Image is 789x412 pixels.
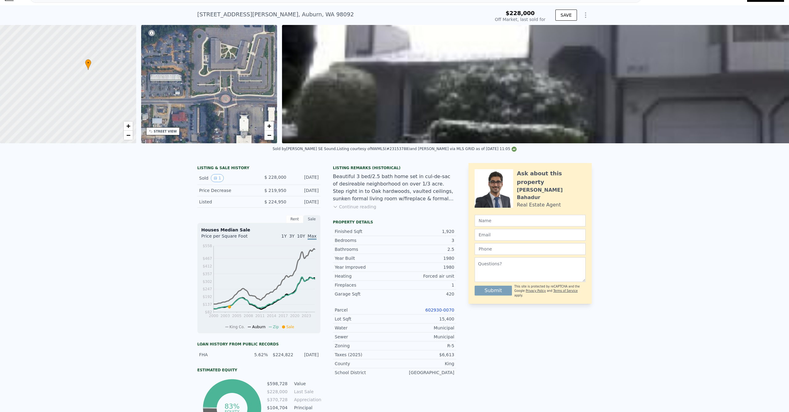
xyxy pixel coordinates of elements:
div: Sewer [335,334,394,340]
a: Terms of Service [553,289,578,292]
div: Sale [303,215,321,223]
div: [DATE] [297,352,319,358]
span: Zip [273,325,279,329]
div: Heating [335,273,394,279]
span: 3Y [289,234,294,239]
td: Appreciation [293,396,321,403]
span: + [267,122,271,130]
td: $370,728 [267,396,288,403]
button: SAVE [555,10,577,21]
div: Municipal [394,334,454,340]
tspan: $412 [202,264,212,268]
div: Forced air unit [394,273,454,279]
span: Max [308,234,317,240]
div: Taxes (2025) [335,352,394,358]
div: [GEOGRAPHIC_DATA] [394,369,454,376]
div: [DATE] [291,187,319,194]
div: STREET VIEW [154,129,177,134]
tspan: $192 [202,295,212,299]
div: [STREET_ADDRESS][PERSON_NAME] , Auburn , WA 98092 [197,10,354,19]
tspan: 2011 [255,314,265,318]
tspan: 2023 [302,314,311,318]
input: Phone [475,243,586,255]
div: 2.5 [394,246,454,252]
a: Privacy Policy [526,289,546,292]
div: Loan history from public records [197,342,321,347]
span: King Co. [230,325,245,329]
div: 15,400 [394,316,454,322]
span: $ 224,950 [264,199,286,204]
div: School District [335,369,394,376]
td: Last Sale [293,388,321,395]
div: Price per Square Foot [201,233,259,243]
tspan: $357 [202,272,212,276]
div: [DATE] [291,199,319,205]
div: Fireplaces [335,282,394,288]
span: $ 219,950 [264,188,286,193]
span: Auburn [252,325,265,329]
span: $228,000 [505,10,535,16]
tspan: 2003 [220,314,230,318]
tspan: $247 [202,287,212,291]
div: $6,613 [394,352,454,358]
div: 1980 [394,255,454,261]
div: Off Market, last sold for [495,16,546,22]
td: $104,704 [267,404,288,411]
tspan: $82 [205,310,212,314]
div: Parcel [335,307,394,313]
tspan: 2014 [267,314,276,318]
tspan: $558 [202,244,212,248]
div: King [394,361,454,367]
a: Zoom out [264,131,274,140]
tspan: $467 [202,256,212,261]
tspan: 2020 [290,314,300,318]
span: − [126,131,130,139]
div: County [335,361,394,367]
a: Zoom in [264,121,274,131]
td: $228,000 [267,388,288,395]
div: Real Estate Agent [517,201,561,209]
div: FHA [199,352,243,358]
div: Listed [199,199,254,205]
a: 602930-0070 [425,308,454,312]
div: Listing courtesy of NWMLS (#23153788) and [PERSON_NAME] via MLS GRID as of [DATE] 11:05 [337,147,517,151]
button: Continue reading [333,204,376,210]
button: View historical data [211,174,224,182]
div: R-5 [394,343,454,349]
div: Listing Remarks (Historical) [333,165,456,170]
div: 1 [394,282,454,288]
span: 10Y [297,234,305,239]
span: Sale [286,325,294,329]
input: Email [475,229,586,241]
a: Zoom out [124,131,133,140]
tspan: 2008 [244,314,253,318]
div: Year Built [335,255,394,261]
tspan: 83% [224,402,239,410]
div: Estimated Equity [197,368,321,373]
span: $ 228,000 [264,175,286,180]
div: $224,822 [272,352,293,358]
div: Ask about this property [517,169,586,186]
span: 1Y [281,234,287,239]
td: $598,728 [267,380,288,387]
div: Bathrooms [335,246,394,252]
div: Bedrooms [335,237,394,243]
div: Property details [333,220,456,225]
tspan: $302 [202,279,212,284]
div: [DATE] [291,174,319,182]
span: − [267,131,271,139]
td: Value [293,380,321,387]
span: • [85,60,91,66]
tspan: 2005 [232,314,242,318]
button: Show Options [579,9,592,21]
div: 5.62% [246,352,268,358]
div: LISTING & SALE HISTORY [197,165,321,172]
tspan: 2000 [209,314,219,318]
div: Price Decrease [199,187,254,194]
div: Rent [286,215,303,223]
tspan: 2017 [279,314,288,318]
div: 1980 [394,264,454,270]
div: Beautiful 3 bed/2.5 bath home set in cul-de-sac of desireable neighborhood on over 1/3 acre. Step... [333,173,456,202]
div: Houses Median Sale [201,227,317,233]
button: Submit [475,286,512,296]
